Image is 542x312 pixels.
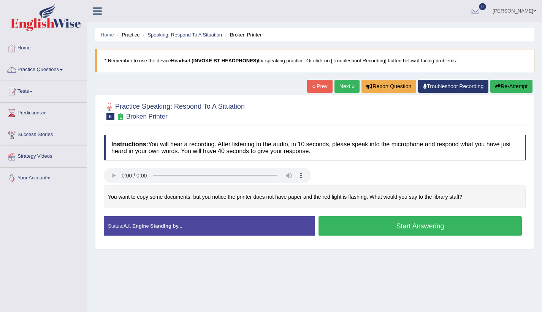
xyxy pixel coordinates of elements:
div: You want to copy some documents, but you notice the printer does not have paper and the red light... [104,185,526,209]
span: 6 [106,113,114,120]
small: Broken Printer [126,113,168,120]
a: Next » [334,80,360,93]
button: Report Question [361,80,416,93]
button: Re-Attempt [490,80,532,93]
a: Home [0,38,87,57]
h2: Practice Speaking: Respond To A Situation [104,101,245,120]
b: Instructions: [111,141,148,147]
span: 0 [479,3,487,10]
strong: A.I. Engine Standing by... [123,223,182,229]
a: Troubleshoot Recording [418,80,488,93]
a: Home [101,32,114,38]
a: Practice Questions [0,59,87,78]
a: Speaking: Respond To A Situation [147,32,222,38]
h4: You will hear a recording. After listening to the audio, in 10 seconds, please speak into the mic... [104,135,526,160]
li: Practice [115,31,139,38]
b: Headset (INVOKE BT HEADPHONES) [171,58,258,63]
button: Start Answering [319,216,522,236]
small: Exam occurring question [116,113,124,120]
a: Your Account [0,168,87,187]
a: « Prev [307,80,332,93]
div: Status: [104,216,315,236]
a: Tests [0,81,87,100]
a: Predictions [0,103,87,122]
a: Success Stories [0,124,87,143]
li: Broken Printer [223,31,261,38]
blockquote: * Remember to use the device for speaking practice. Or click on [Troubleshoot Recording] button b... [95,49,534,72]
a: Strategy Videos [0,146,87,165]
